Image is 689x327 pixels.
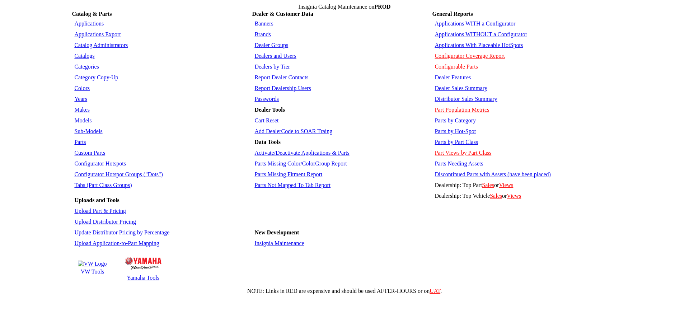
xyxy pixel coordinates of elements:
a: VW Logo VW Tools [77,260,108,276]
a: Upload Part & Pricing [74,208,126,214]
a: Part Population Metrics [435,107,489,113]
a: Configurable Parts [435,64,478,70]
a: Passwords [254,96,279,102]
a: Distributor Sales Summary [435,96,497,102]
b: General Reports [432,11,473,17]
a: Parts Missing Fitment Report [254,171,322,177]
img: Yamaha Logo [125,257,161,270]
a: Views [499,182,513,188]
b: Data Tools [254,139,280,145]
a: Custom Parts [74,150,105,156]
a: Dealer Sales Summary [435,85,487,91]
a: Parts Needing Assets [435,160,483,167]
div: NOTE: Links in RED are expensive and should be used AFTER-HOURS or on . [3,288,686,294]
a: Configurator Hotspot Groups ("Dots") [74,171,163,177]
a: Dealers by Tier [254,64,290,70]
b: Dealer & Customer Data [252,11,313,17]
span: PROD [374,4,390,10]
a: Yamaha Logo Yamaha Tools [124,253,163,282]
a: Report Dealer Contacts [254,74,308,80]
a: Part Views by Part Class [435,150,491,156]
a: Configurator Hotspots [74,160,126,167]
a: Dealer Groups [254,42,288,48]
b: New Development [254,229,299,235]
a: Activate/Deactivate Applications & Parts [254,150,349,156]
a: Parts by Part Class [435,139,478,145]
a: Parts [74,139,86,145]
a: Dealers and Users [254,53,296,59]
a: Insignia Maintenance [254,240,304,246]
a: Brands [254,31,271,37]
a: Applications [74,20,104,27]
a: Categories [74,64,99,70]
a: Upload Application-to-Part Mapping [74,240,159,246]
a: Configurator Coverage Report [435,53,505,59]
a: Sales [482,182,494,188]
a: Applications Export [74,31,121,37]
a: Dealer Features [435,74,471,80]
a: Update Distributor Pricing by Percentage [74,229,169,235]
a: Parts Not Mapped To Tab Report [254,182,331,188]
a: UAT [430,288,440,294]
td: Insignia Catalog Maintenance on [72,4,617,10]
a: Sales [490,193,502,199]
a: Catalogs [74,53,94,59]
a: Makes [74,107,90,113]
a: Colors [74,85,90,91]
a: Report Dealership Users [254,85,311,91]
img: VW Logo [78,261,107,267]
a: Banners [254,20,273,27]
a: Parts by Hot-Spot [435,128,476,134]
a: Models [74,117,92,123]
a: Category Copy-Up [74,74,118,80]
b: Uploads and Tools [74,197,119,203]
a: Parts Missing Color/ColorGroup Report [254,160,347,167]
a: Applications With Placeable HotSpots [435,42,523,48]
td: VW Tools [78,268,107,275]
td: Dealership: Top Vehicle or [433,191,616,201]
a: Views [507,193,521,199]
a: Tabs (Part Class Groups) [74,182,132,188]
a: Catalog Administrators [74,42,128,48]
a: Applications WITHOUT a Configurator [435,31,527,37]
td: Yamaha Tools [125,274,162,281]
a: Parts by Category [435,117,476,123]
td: Dealership: Top Part or [433,180,616,190]
a: Sub-Models [74,128,102,134]
b: Dealer Tools [254,107,285,113]
a: Applications WITH a Configurator [435,20,515,27]
a: Cart Reset [254,117,278,123]
a: Discontinued Parts with Assets (have been placed) [435,171,550,177]
a: Add DealerCode to SOAR Traing [254,128,332,134]
a: Years [74,96,87,102]
a: Upload Distributor Pricing [74,219,136,225]
b: Catalog & Parts [72,11,112,17]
